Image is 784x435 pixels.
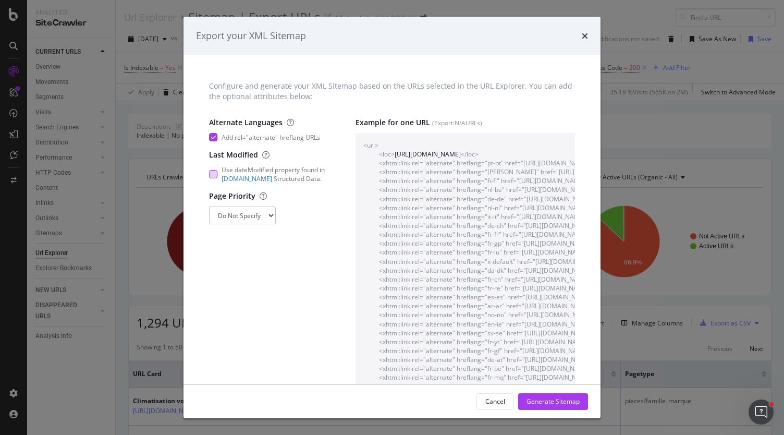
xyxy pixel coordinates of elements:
span: <xhtml:link rel="alternate" hreflang="en-ie" href="[URL][DOMAIN_NAME]" /> [363,320,567,329]
span: <xhtml:link rel="alternate" hreflang="de-de" href="[URL][DOMAIN_NAME]" /> [363,195,567,203]
span: <xhtml:link rel="alternate" hreflang="pt-pt" href="[URL][DOMAIN_NAME]" /> [363,159,567,167]
span: <xhtml:link rel="alternate" hreflang="fr-gp" href="[URL][DOMAIN_NAME]" /> [363,239,567,248]
label: Alternate Languages [209,117,294,128]
label: Page Priority [209,191,267,201]
span: <xhtml:link rel="alternate" hreflang="es-es" href="[URL][DOMAIN_NAME]" /> [363,293,567,301]
span: <xhtml:link rel="alternate" hreflang="fr-be" href="[URL][DOMAIN_NAME]" /> [363,364,567,373]
span: Use dateModified property found in Structured Data. [222,165,335,183]
a: [DOMAIN_NAME] [222,174,272,183]
span: <xhtml:link rel="alternate" hreflang="fr-mq" href="[URL][DOMAIN_NAME]" /> [363,373,567,382]
span: Add rel="alternate" hreflang URLs [222,133,320,142]
small: (Export: N/A URLs) [432,118,482,127]
div: Cancel [485,397,505,406]
span: <xhtml:link rel="alternate" hreflang="x-default" href="[URL][DOMAIN_NAME]" /> [363,257,567,266]
div: Generate Sitemap [526,397,580,406]
span: <xhtml:link rel="alternate" hreflang="fr-lu" href="[URL][DOMAIN_NAME]" /> [363,248,567,257]
span: <xhtml:link rel="alternate" hreflang="da-dk" href="[URL][DOMAIN_NAME]" /> [363,266,567,275]
span: <xhtml:link rel="alternate" hreflang="nl-nl" href="[URL][DOMAIN_NAME]" /> [363,203,567,212]
span: [URL][DOMAIN_NAME] [395,150,461,159]
span: <xhtml:link rel="alternate" hreflang="de-at" href="[URL][DOMAIN_NAME]" /> [363,355,567,364]
span: <xhtml:link rel="alternate" hreflang="ar-ar" href="[URL][DOMAIN_NAME]" /> [363,301,567,310]
span: <xhtml:link rel="alternate" hreflang="sv-se" href="[URL][DOMAIN_NAME]" /> [363,329,567,337]
span: <xhtml:link rel="alternate" hreflang="de-ch" href="[URL][DOMAIN_NAME]" /> [363,221,567,230]
span: <xhtml:link rel="alternate" hreflang="fr-gf" href="[URL][DOMAIN_NAME]" /> [363,346,567,355]
div: modal [183,17,601,418]
div: Export your XML Sitemap [196,29,306,43]
span: </url> [363,382,567,391]
span: <xhtml:link rel="alternate" hreflang="nl-be" href="[URL][DOMAIN_NAME]" /> [363,185,567,194]
label: Last Modified [209,150,269,160]
span: <url> [363,141,567,150]
span: </loc> [461,150,479,159]
span: <xhtml:link rel="alternate" hreflang="fr-fr" href="[URL][DOMAIN_NAME]" /> [363,230,567,239]
span: <xhtml:link rel="alternate" hreflang="it-it" href="[URL][DOMAIN_NAME]" /> [363,212,567,221]
iframe: Intercom live chat [749,400,774,425]
span: <xhtml:link rel="alternate" hreflang="fr-yt" href="[URL][DOMAIN_NAME]" /> [363,337,567,346]
span: <xhtml:link rel="alternate" hreflang="fr-re" href="[URL][DOMAIN_NAME]" /> [363,284,567,293]
label: Example for one URL [356,117,575,128]
span: <xhtml:link rel="alternate" hreflang="fi-fi" href="[URL][DOMAIN_NAME]" /> [363,176,567,185]
button: Generate Sitemap [518,393,588,410]
span: <xhtml:link rel="alternate" hreflang="fr-ch" href="[URL][DOMAIN_NAME]" /> [363,275,567,284]
span: <xhtml:link rel="alternate" hreflang="no-no" href="[URL][DOMAIN_NAME]" /> [363,310,567,319]
div: times [582,29,588,43]
button: Cancel [476,393,514,410]
span: <loc> [379,150,395,159]
div: Configure and generate your XML Sitemap based on the URLs selected in the URL Explorer. You can a... [209,81,575,102]
span: <xhtml:link rel="alternate" hreflang="[PERSON_NAME]" href="[URL][DOMAIN_NAME]" /> [363,167,567,176]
